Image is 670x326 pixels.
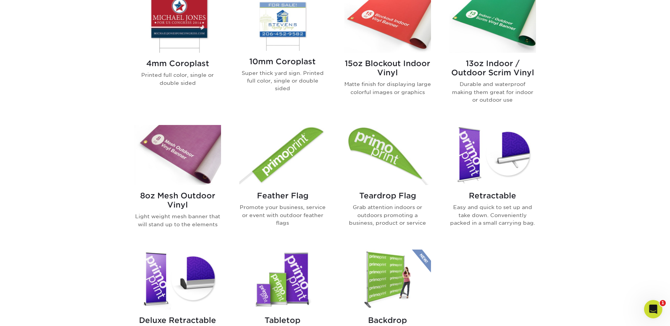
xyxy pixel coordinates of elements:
[344,316,431,325] h2: Backdrop
[449,59,536,77] h2: 13oz Indoor / Outdoor Scrim Vinyl
[344,125,431,240] a: Teardrop Flag Flags Teardrop Flag Grab attention indoors or outdoors promoting a business, produc...
[344,250,431,310] img: Backdrop Banner Stands
[239,125,326,185] img: Feather Flag Flags
[239,191,326,200] h2: Feather Flag
[239,250,326,310] img: Tabletop Banner Stands
[239,316,326,325] h2: Tabletop
[134,125,221,185] img: 8oz Mesh Outdoor Vinyl Banners
[644,300,662,318] iframe: Intercom live chat
[449,80,536,104] p: Durable and waterproof making them great for indoor or outdoor use
[239,203,326,227] p: Promote your business, service or event with outdoor feather flags
[134,59,221,68] h2: 4mm Coroplast
[134,250,221,310] img: Deluxe Retractable Banner Stands
[239,69,326,92] p: Super thick yard sign. Printed full color, single or double sided
[344,80,431,96] p: Matte finish for displaying large colorful images or graphics
[449,125,536,185] img: Retractable Banner Stands
[239,57,326,66] h2: 10mm Coroplast
[660,300,666,306] span: 1
[449,125,536,240] a: Retractable Banner Stands Retractable Easy and quick to set up and take down. Conveniently packed...
[344,125,431,185] img: Teardrop Flag Flags
[134,212,221,228] p: Light weight mesh banner that will stand up to the elements
[449,191,536,200] h2: Retractable
[344,191,431,200] h2: Teardrop Flag
[134,316,221,325] h2: Deluxe Retractable
[449,203,536,227] p: Easy and quick to set up and take down. Conveniently packed in a small carrying bag.
[134,125,221,240] a: 8oz Mesh Outdoor Vinyl Banners 8oz Mesh Outdoor Vinyl Light weight mesh banner that will stand up...
[239,125,326,240] a: Feather Flag Flags Feather Flag Promote your business, service or event with outdoor feather flags
[344,59,431,77] h2: 15oz Blockout Indoor Vinyl
[134,71,221,87] p: Printed full color, single or double sided
[2,303,65,323] iframe: Google Customer Reviews
[134,191,221,209] h2: 8oz Mesh Outdoor Vinyl
[412,250,431,272] img: New Product
[344,203,431,227] p: Grab attention indoors or outdoors promoting a business, product or service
